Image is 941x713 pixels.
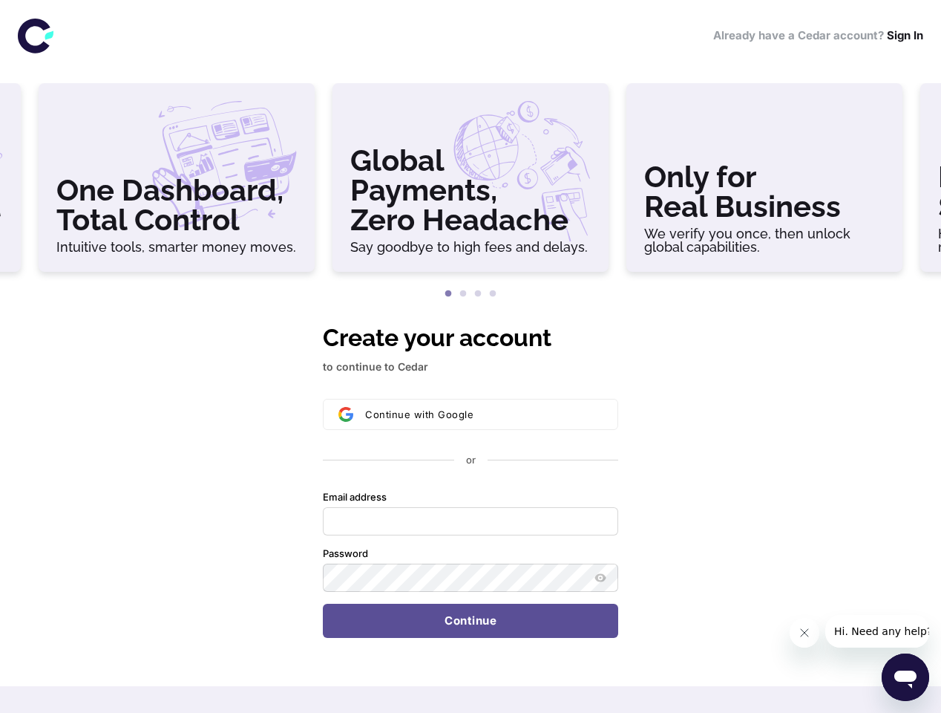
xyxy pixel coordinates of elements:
button: 3 [471,287,485,302]
h3: One Dashboard, Total Control [56,175,297,235]
label: Password [323,547,368,561]
iframe: Message from company [825,615,929,648]
button: 4 [485,287,500,302]
a: Sign In [887,28,923,42]
button: Show password [591,569,609,587]
img: Sign in with Google [338,407,353,422]
span: Continue with Google [365,408,473,420]
p: or [466,454,476,467]
h6: We verify you once, then unlock global capabilities. [644,227,885,254]
h3: Global Payments, Zero Headache [350,146,591,235]
p: to continue to Cedar [323,359,618,375]
iframe: Close message [790,618,819,648]
h6: Intuitive tools, smarter money moves. [56,241,297,254]
button: Sign in with GoogleContinue with Google [323,399,618,430]
h3: Only for Real Business [644,162,885,221]
button: 2 [456,287,471,302]
h6: Say goodbye to high fees and delays. [350,241,591,254]
button: Continue [323,604,618,638]
label: Email address [323,491,387,504]
iframe: Button to launch messaging window [882,654,929,701]
button: 1 [441,287,456,302]
h1: Create your account [323,320,618,356]
span: Hi. Need any help? [9,10,107,22]
h6: Already have a Cedar account? [713,27,923,45]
